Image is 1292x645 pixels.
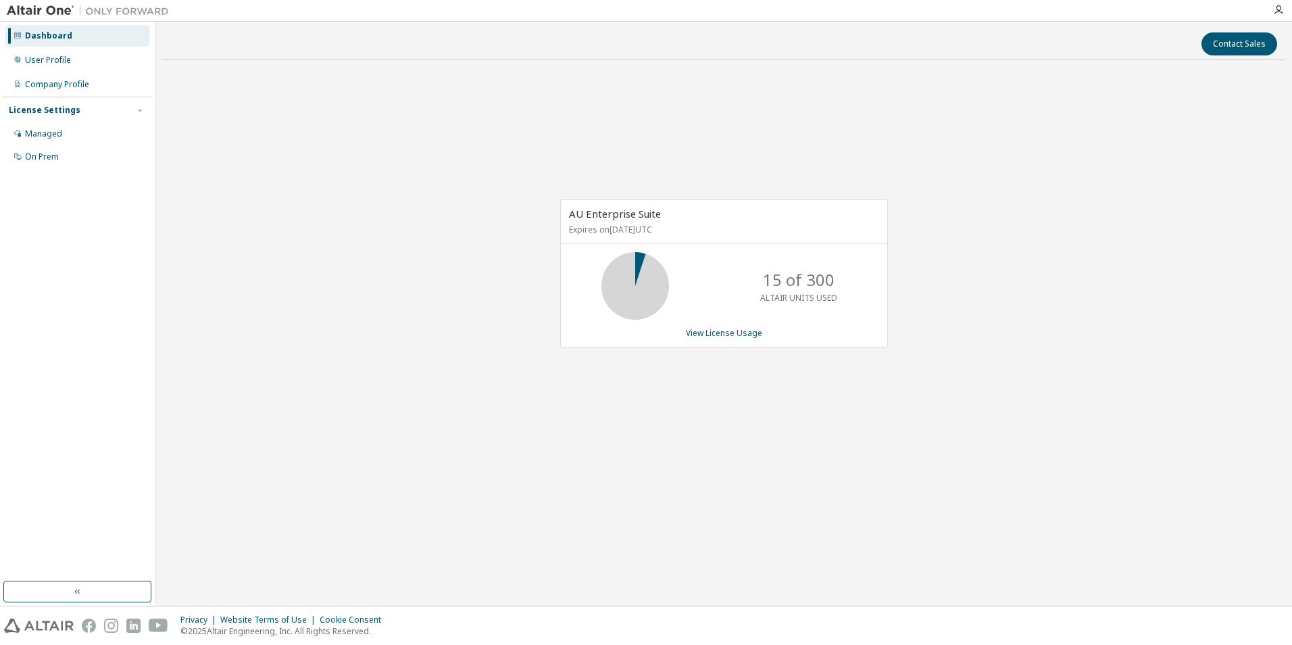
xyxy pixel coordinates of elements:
p: 15 of 300 [763,268,835,291]
img: youtube.svg [149,619,168,633]
img: altair_logo.svg [4,619,74,633]
img: facebook.svg [82,619,96,633]
button: Contact Sales [1201,32,1277,55]
p: © 2025 Altair Engineering, Inc. All Rights Reserved. [180,625,389,637]
div: Cookie Consent [320,615,389,625]
div: Dashboard [25,30,72,41]
div: User Profile [25,55,71,66]
img: linkedin.svg [126,619,141,633]
img: Altair One [7,4,176,18]
div: Managed [25,128,62,139]
a: View License Usage [686,327,762,339]
div: Privacy [180,615,220,625]
span: AU Enterprise Suite [569,207,661,220]
img: instagram.svg [104,619,118,633]
div: On Prem [25,151,59,162]
div: Company Profile [25,79,89,90]
p: Expires on [DATE] UTC [569,224,876,235]
div: Website Terms of Use [220,615,320,625]
p: ALTAIR UNITS USED [760,292,837,304]
div: License Settings [9,105,80,116]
